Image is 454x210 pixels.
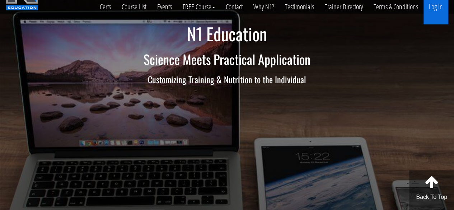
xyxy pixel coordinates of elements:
[17,75,437,84] h3: Customizing Training & Nutrition to the Individual
[17,24,437,43] h1: N1 Education
[17,52,437,66] h2: Science Meets Practical Application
